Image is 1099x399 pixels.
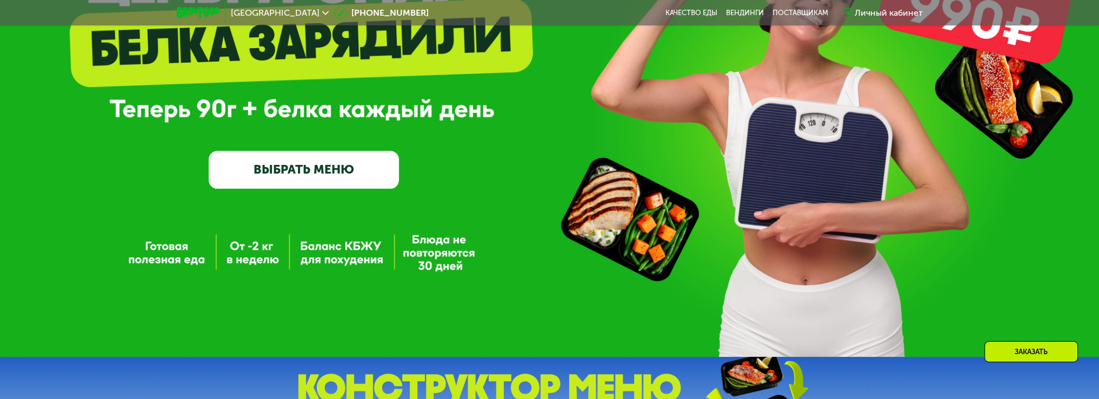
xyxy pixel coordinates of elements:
[231,9,319,17] span: [GEOGRAPHIC_DATA]
[726,9,764,17] a: Вендинги
[855,6,923,19] div: Личный кабинет
[772,9,828,17] div: поставщикам
[334,6,429,19] a: [PHONE_NUMBER]
[665,9,717,17] a: Качество еды
[984,341,1078,362] div: Заказать
[209,151,399,189] a: ВЫБРАТЬ МЕНЮ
